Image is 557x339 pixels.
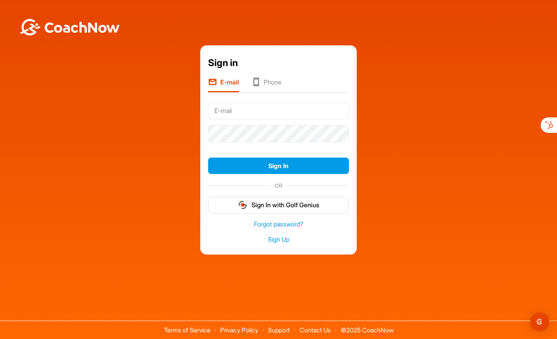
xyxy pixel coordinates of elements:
button: Sign In [208,158,349,174]
input: E-mail [208,102,349,119]
li: Phone [252,77,282,92]
a: Terms of Service [164,326,210,334]
button: Sign In with Golf Genius [208,197,349,213]
span: © 2025 CoachNow [337,321,397,333]
img: gg_logo [238,200,248,210]
a: Forgot password? [208,220,349,229]
div: Sign in [208,56,349,70]
li: E-mail [208,77,239,92]
a: Contact Us [300,326,331,334]
a: Privacy Policy [220,326,258,334]
span: OR [271,181,286,190]
a: Sign Up [208,235,349,244]
div: Open Intercom Messenger [530,312,549,331]
img: BwLJSsUCoWCh5upNqxVrqldRgqLPVwmV24tXu5FoVAoFEpwwqQ3VIfuoInZCoVCoTD4vwADAC3ZFMkVEQFDAAAAAElFTkSuQmCC [19,19,120,36]
a: Support [268,326,290,334]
